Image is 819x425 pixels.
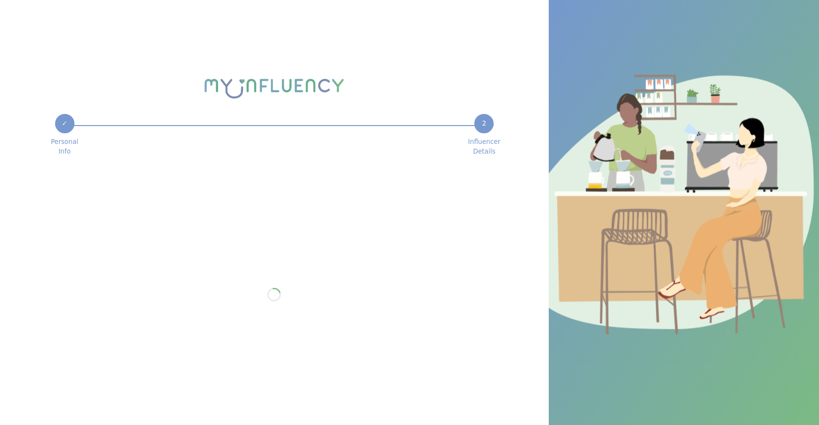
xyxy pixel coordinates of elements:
div: ✓ [55,114,74,133]
img: My Influency [205,79,344,99]
span: Personal Info [51,137,78,156]
span: Influencer Details [468,137,500,156]
div: 2 [474,114,494,133]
